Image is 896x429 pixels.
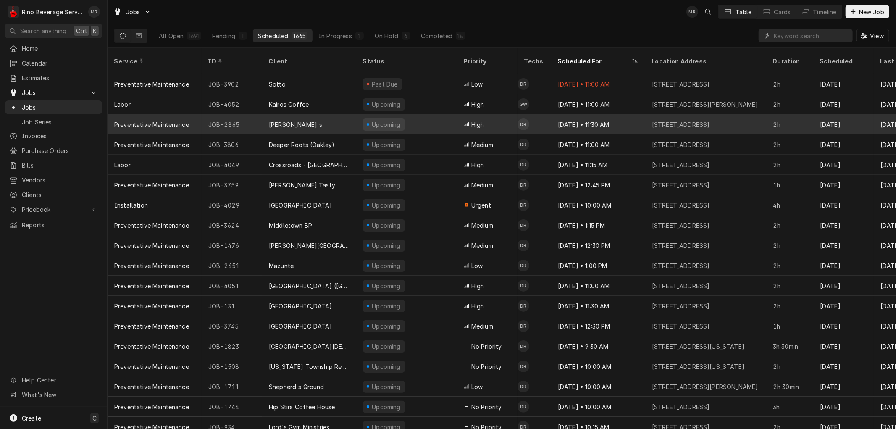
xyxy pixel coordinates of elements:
div: JOB-1711 [202,376,262,397]
div: MR [686,6,698,18]
div: [STREET_ADDRESS][PERSON_NAME] [652,100,758,109]
div: All Open [159,32,184,40]
div: Scheduled [820,57,865,66]
div: [GEOGRAPHIC_DATA][DEMOGRAPHIC_DATA] [269,342,349,351]
div: Preventative Maintenance [114,382,189,391]
div: [DATE] [813,215,874,235]
div: DR [518,240,529,251]
span: Pricebook [22,205,85,214]
span: Help Center [22,376,97,384]
div: DR [518,118,529,130]
div: Upcoming [371,302,402,311]
div: Damon Rinehart's Avatar [518,300,529,312]
div: Installation [114,201,148,210]
div: Table [736,8,752,16]
div: Service [114,57,193,66]
div: Preventative Maintenance [114,140,189,149]
button: View [856,29,889,42]
span: High [471,120,484,129]
div: Preventative Maintenance [114,241,189,250]
div: 4h [766,195,813,215]
div: [DATE] [813,397,874,417]
div: Damon Rinehart's Avatar [518,401,529,413]
span: Medium [471,241,493,250]
div: [DATE] • 10:00 AM [551,397,645,417]
span: High [471,302,484,311]
div: Preventative Maintenance [114,302,189,311]
div: DR [518,401,529,413]
span: Low [471,80,483,89]
div: [PERSON_NAME] Tasty [269,181,335,189]
div: Completed [421,32,452,40]
div: JOB-1744 [202,397,262,417]
div: [DATE] [813,376,874,397]
div: Labor [114,161,131,169]
div: [STREET_ADDRESS] [652,120,710,129]
div: Preventative Maintenance [114,261,189,270]
div: Upcoming [371,201,402,210]
div: [DATE] [813,114,874,134]
div: DR [518,199,529,211]
div: Upcoming [371,241,402,250]
span: Jobs [22,88,85,97]
div: Graham Wick's Avatar [518,98,529,110]
div: In Progress [318,32,352,40]
div: 1 [240,32,245,40]
div: Preventative Maintenance [114,80,189,89]
a: Estimates [5,71,102,85]
span: Home [22,44,98,53]
div: Rino Beverage Service's Avatar [8,6,19,18]
div: 2h 30min [766,376,813,397]
div: [DATE] • 11:00 AM [551,276,645,296]
div: [GEOGRAPHIC_DATA] [269,322,332,331]
div: Damon Rinehart's Avatar [518,139,529,150]
div: Upcoming [371,282,402,290]
div: Damon Rinehart's Avatar [518,381,529,392]
a: Go to Pricebook [5,203,102,216]
div: JOB-1508 [202,356,262,376]
button: Open search [702,5,715,18]
div: [DATE] • 11:30 AM [551,114,645,134]
div: Mazunte [269,261,294,270]
div: [DATE] • 11:00 AM [551,74,645,94]
div: Damon Rinehart's Avatar [518,118,529,130]
div: Scheduled [258,32,288,40]
span: What's New [22,390,97,399]
div: GW [518,98,529,110]
div: Preventative Maintenance [114,403,189,411]
div: Upcoming [371,100,402,109]
div: 2h [766,215,813,235]
div: [DATE] • 12:45 PM [551,175,645,195]
div: [STREET_ADDRESS][US_STATE] [652,362,744,371]
div: [DATE] [813,235,874,255]
div: [GEOGRAPHIC_DATA] ([GEOGRAPHIC_DATA]) [269,282,349,290]
div: 2h [766,74,813,94]
span: High [471,282,484,290]
div: On Hold [375,32,398,40]
div: Kairos Coffee [269,100,309,109]
div: Cards [774,8,791,16]
div: 2h [766,235,813,255]
div: JOB-3624 [202,215,262,235]
div: Damon Rinehart's Avatar [518,260,529,271]
div: Preventative Maintenance [114,342,189,351]
div: Upcoming [371,261,402,270]
div: [DATE] [813,276,874,296]
div: Damon Rinehart's Avatar [518,361,529,372]
div: Sotto [269,80,286,89]
div: Upcoming [371,322,402,331]
div: JOB-3745 [202,316,262,336]
a: Go to Jobs [5,86,102,100]
div: JOB-1823 [202,336,262,356]
div: Upcoming [371,120,402,129]
div: Damon Rinehart's Avatar [518,280,529,292]
div: [STREET_ADDRESS] [652,201,710,210]
a: Jobs [5,100,102,114]
div: [DATE] [813,195,874,215]
div: Damon Rinehart's Avatar [518,240,529,251]
div: 2h [766,94,813,114]
div: JOB-3759 [202,175,262,195]
div: [PERSON_NAME][GEOGRAPHIC_DATA] [269,241,349,250]
span: Invoices [22,132,98,140]
div: Deeper Roots (Oakley) [269,140,334,149]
